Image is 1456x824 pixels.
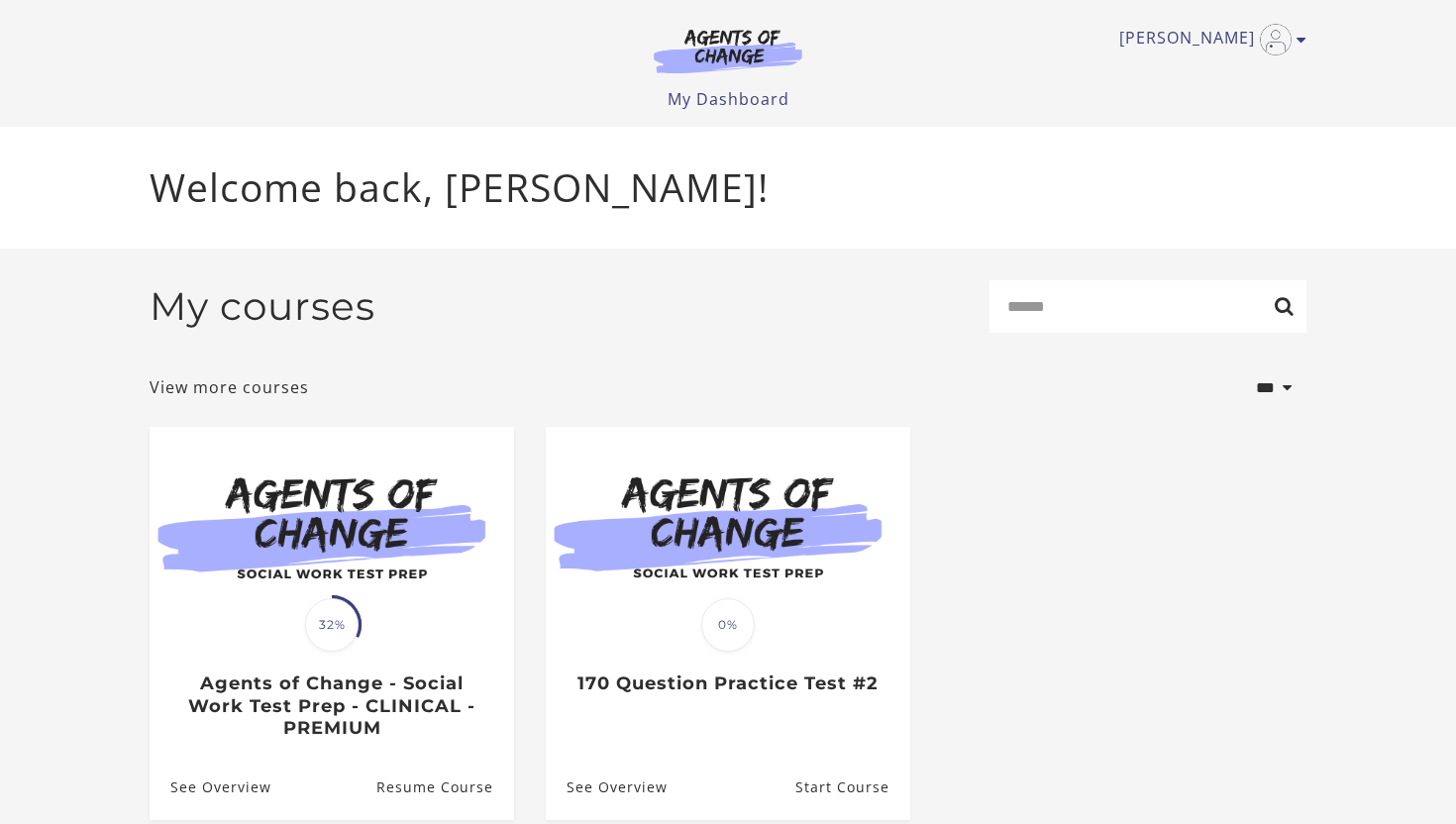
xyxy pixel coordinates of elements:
a: 170 Question Practice Test #2: See Overview [546,755,668,819]
a: View more courses [150,375,309,399]
p: Welcome back, [PERSON_NAME]! [150,158,1306,217]
img: Agents of Change Logo [633,28,823,73]
span: 0% [701,598,755,652]
h3: Agents of Change - Social Work Test Prep - CLINICAL - PREMIUM [170,672,492,740]
h3: 170 Question Practice Test #2 [567,672,888,695]
a: Agents of Change - Social Work Test Prep - CLINICAL - PREMIUM: See Overview [150,755,271,819]
a: Agents of Change - Social Work Test Prep - CLINICAL - PREMIUM: Resume Course [376,755,514,819]
a: Toggle menu [1119,24,1297,55]
a: My Dashboard [668,88,789,110]
h2: My courses [150,283,375,330]
span: 32% [305,598,359,652]
a: 170 Question Practice Test #2: Resume Course [795,755,910,819]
